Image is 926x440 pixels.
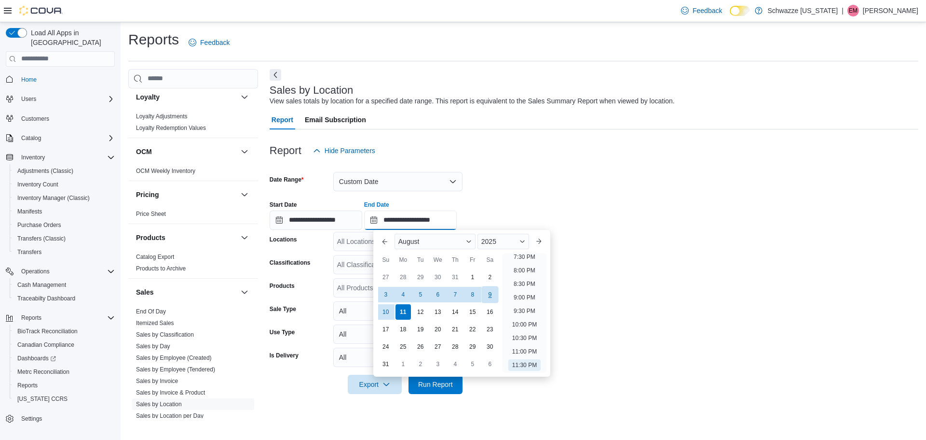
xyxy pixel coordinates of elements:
span: Catalog [21,134,41,142]
li: 10:00 PM [508,319,541,330]
button: Inventory Manager (Classic) [10,191,119,205]
div: day-14 [448,304,463,320]
div: day-5 [413,287,428,302]
h3: Sales by Location [270,85,354,96]
span: Manifests [17,208,42,215]
button: Previous Month [377,234,393,249]
span: Export [354,375,396,394]
li: 10:30 PM [508,332,541,344]
button: Reports [10,379,119,392]
button: Home [2,72,119,86]
label: Is Delivery [270,352,299,359]
span: Catalog Export [136,253,174,261]
div: day-4 [448,356,463,372]
a: BioTrack Reconciliation [14,326,82,337]
a: Metrc Reconciliation [14,366,73,378]
span: Users [17,93,115,105]
a: Sales by Employee (Created) [136,355,212,361]
div: day-2 [482,270,498,285]
label: Start Date [270,201,297,209]
div: Th [448,252,463,268]
div: OCM [128,165,258,181]
li: 7:30 PM [510,251,539,263]
span: Dashboards [17,355,56,362]
button: Inventory [2,151,119,164]
div: Pricing [128,208,258,224]
a: [US_STATE] CCRS [14,393,71,405]
span: Home [17,73,115,85]
h3: Pricing [136,190,159,199]
div: day-30 [430,270,446,285]
span: Catalog [17,132,115,144]
li: 8:00 PM [510,265,539,276]
button: Catalog [17,132,45,144]
button: OCM [239,146,250,157]
button: Manifests [10,205,119,218]
div: day-4 [395,287,411,302]
button: Loyalty [136,92,237,102]
div: day-31 [378,356,394,372]
span: Inventory Count [14,179,115,190]
span: Email Subscription [305,110,366,129]
p: [PERSON_NAME] [863,5,918,16]
span: Adjustments (Classic) [17,167,73,175]
a: Inventory Manager (Classic) [14,192,94,204]
span: Sales by Location [136,400,182,408]
a: Feedback [677,1,726,20]
li: 8:30 PM [510,278,539,290]
span: Reports [17,312,115,324]
button: All [333,325,463,344]
button: BioTrack Reconciliation [10,325,119,338]
span: Operations [21,268,50,275]
span: Sales by Invoice [136,377,178,385]
span: Inventory Manager (Classic) [14,192,115,204]
label: Use Type [270,328,295,336]
a: Reports [14,380,41,391]
span: Canadian Compliance [14,339,115,351]
button: Adjustments (Classic) [10,164,119,178]
a: Traceabilty Dashboard [14,293,79,304]
div: day-7 [448,287,463,302]
h3: Report [270,145,301,156]
div: day-2 [413,356,428,372]
button: Metrc Reconciliation [10,365,119,379]
div: day-24 [378,339,394,355]
span: Inventory Count [17,181,58,188]
div: day-20 [430,322,446,337]
a: Loyalty Adjustments [136,113,188,120]
a: Sales by Location [136,401,182,408]
div: day-25 [395,339,411,355]
div: Mo [395,252,411,268]
button: Pricing [239,189,250,200]
div: day-1 [395,356,411,372]
a: Dashboards [10,352,119,365]
a: Transfers [14,246,45,258]
h3: Loyalty [136,92,160,102]
span: End Of Day [136,308,166,315]
label: End Date [364,201,389,209]
a: Home [17,74,41,85]
button: Products [239,232,250,243]
span: Inventory [17,152,115,163]
span: Loyalty Adjustments [136,113,188,120]
button: Sales [136,287,237,297]
a: Inventory Count [14,179,62,190]
div: day-10 [378,304,394,320]
span: EM [849,5,858,16]
button: Purchase Orders [10,218,119,232]
a: Sales by Classification [136,331,194,338]
a: Purchase Orders [14,219,65,231]
p: Schwazze [US_STATE] [767,5,838,16]
img: Cova [19,6,63,15]
span: Transfers [17,248,41,256]
div: day-18 [395,322,411,337]
span: August [398,238,420,245]
a: Sales by Day [136,343,170,350]
button: Transfers (Classic) [10,232,119,245]
button: All [333,348,463,367]
div: day-6 [430,287,446,302]
label: Products [270,282,295,290]
span: OCM Weekly Inventory [136,167,195,175]
div: day-9 [481,286,498,303]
